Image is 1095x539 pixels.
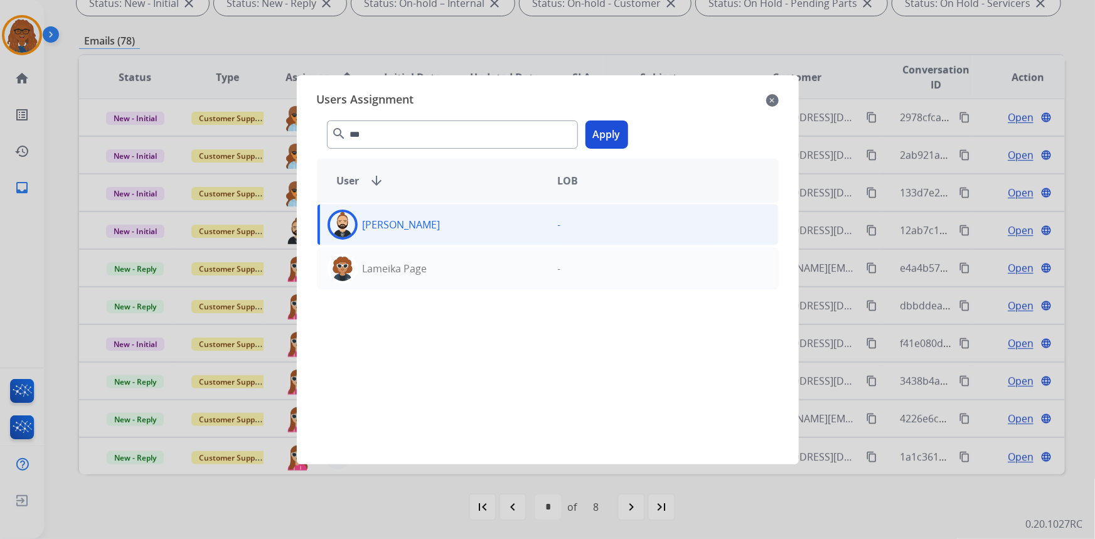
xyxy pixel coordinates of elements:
p: Lameika Page [363,261,427,276]
div: User [327,173,548,188]
mat-icon: search [332,126,347,141]
span: LOB [558,173,579,188]
p: [PERSON_NAME] [363,217,441,232]
span: Users Assignment [317,90,414,110]
mat-icon: arrow_downward [370,173,385,188]
p: - [558,217,561,232]
button: Apply [585,120,628,149]
mat-icon: close [766,93,779,108]
p: - [558,261,561,276]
